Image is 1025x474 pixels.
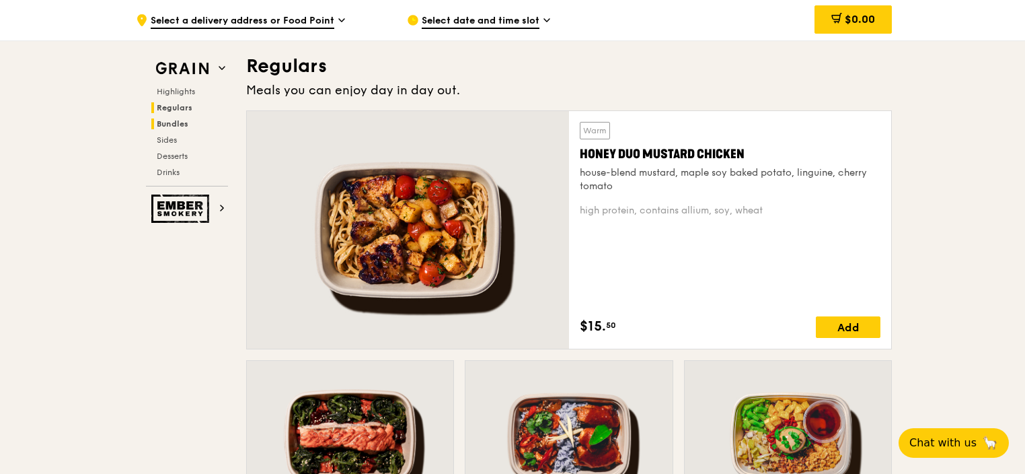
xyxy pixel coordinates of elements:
[151,14,334,29] span: Select a delivery address or Food Point
[606,320,616,331] span: 50
[816,316,880,338] div: Add
[157,135,177,145] span: Sides
[909,435,977,451] span: Chat with us
[157,168,180,177] span: Drinks
[157,119,188,129] span: Bundles
[982,435,998,451] span: 🦙
[580,166,880,193] div: house-blend mustard, maple soy baked potato, linguine, cherry tomato
[580,204,880,217] div: high protein, contains allium, soy, wheat
[580,122,610,139] div: Warm
[899,428,1009,458] button: Chat with us🦙
[580,316,606,337] span: $15.
[422,14,539,29] span: Select date and time slot
[157,151,188,161] span: Desserts
[151,195,213,223] img: Ember Smokery web logo
[157,87,195,96] span: Highlights
[151,57,213,81] img: Grain web logo
[246,81,892,100] div: Meals you can enjoy day in day out.
[845,13,875,26] span: $0.00
[246,54,892,78] h3: Regulars
[157,103,192,112] span: Regulars
[580,145,880,164] div: Honey Duo Mustard Chicken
